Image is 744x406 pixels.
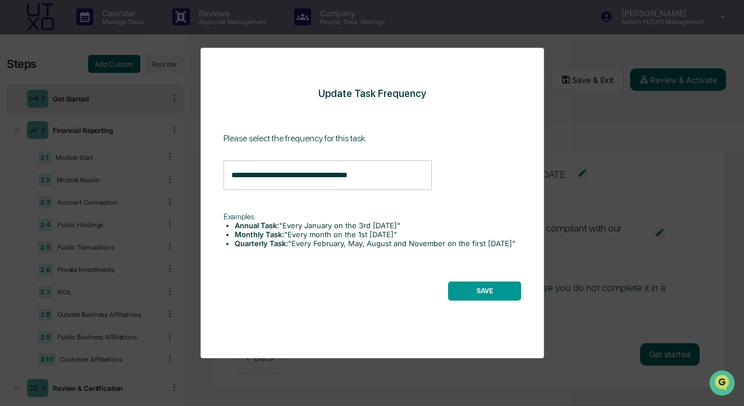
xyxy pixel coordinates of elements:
div: Update Task Frequency [223,87,521,99]
div: 🖐️ [11,142,20,151]
button: SAVE [448,282,521,301]
a: 🔎Data Lookup [7,158,75,178]
b: Annual Task: [235,221,279,230]
li: "Every February, May, August and November on the first [DATE]" [235,239,521,248]
div: Start new chat [38,86,184,97]
span: Preclearance [22,141,72,153]
a: Powered byPylon [79,190,136,199]
span: Pylon [112,190,136,199]
iframe: Open customer support [708,369,738,399]
span: Data Lookup [22,163,71,174]
p: How can we help? [11,24,204,41]
b: Quarterly Task: [235,239,288,248]
b: Monthly Task: [235,230,284,239]
li: "Every month on the 1st [DATE]" [235,230,521,239]
a: 🖐️Preclearance [7,137,77,157]
div: We're available if you need us! [38,97,142,106]
img: 1746055101610-c473b297-6a78-478c-a979-82029cc54cd1 [11,86,31,106]
a: 🗄️Attestations [77,137,144,157]
div: 🔎 [11,164,20,173]
li: "Every January on the 3rd [DATE]" [235,221,521,230]
button: Start new chat [191,89,204,103]
div: 🗄️ [81,142,90,151]
span: Attestations [93,141,139,153]
div: Please select the frequency for this task. [223,133,521,144]
div: Examples: [223,212,521,253]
